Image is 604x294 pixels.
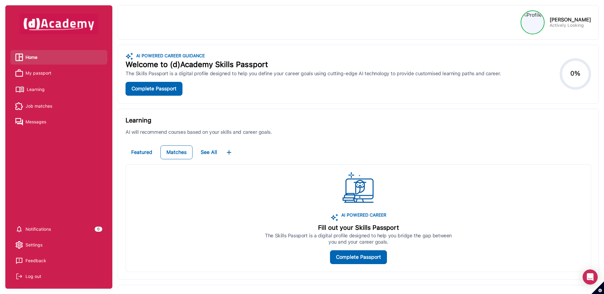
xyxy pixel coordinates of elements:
[160,145,193,159] button: Matches
[126,82,182,96] button: Complete Passport
[15,53,102,62] a: Home iconHome
[27,85,45,94] span: Learning
[126,145,158,159] button: Featured
[15,54,23,61] img: Home icon
[336,253,381,261] div: Complete Passport
[126,60,501,69] div: Welcome to (d)Academy Skills Passport
[25,224,51,234] span: Notifications
[15,241,23,249] img: setting
[591,281,604,294] button: Set cookie preferences
[25,53,37,62] span: Home
[15,273,23,280] img: Log out
[25,101,52,111] span: Job matches
[126,116,591,124] p: Learning
[95,227,102,232] div: 0
[15,102,23,110] img: Job matches icon
[15,84,24,95] img: Learning icon
[131,85,176,93] div: Complete Passport
[20,14,98,34] img: dAcademy
[550,23,591,28] p: Actively Looking
[25,272,41,281] div: Log out
[15,84,102,95] a: Learning iconLearning
[166,149,187,156] div: Matches
[25,68,51,78] span: My passport
[133,53,205,60] div: AI POWERED CAREER GUIDANCE
[550,17,591,23] div: [PERSON_NAME]
[25,256,46,265] div: Feedback
[338,211,386,219] p: AI POWERED CAREER
[25,240,42,250] span: Settings
[126,53,133,60] img: ...
[225,149,233,156] img: ...
[201,149,217,156] div: See All
[522,11,544,33] img: Profile
[343,172,374,204] img: ...
[265,233,452,245] p: The Skills Passport is a digital profile designed to help you bridge the gap between you and your...
[15,225,23,233] img: setting
[331,211,338,224] img: image
[15,69,23,77] img: My passport icon
[126,71,501,77] div: The Skills Passport is a digital profile designed to help you define your career goals using cutt...
[265,224,452,231] p: Fill out your Skills Passport
[15,256,102,265] a: Feedback
[15,257,23,264] img: feedback
[583,269,598,285] div: Open Intercom Messenger
[15,101,102,111] a: Job matches iconJob matches
[15,118,23,126] img: Messages icon
[25,117,46,127] span: Messages
[126,129,591,135] p: AI will recommend courses based on your skills and career goals.
[570,70,580,77] text: 0%
[15,68,102,78] a: My passport iconMy passport
[131,149,152,156] div: Featured
[195,145,223,159] button: See All
[15,117,102,127] a: Messages iconMessages
[330,250,387,264] button: Complete Passport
